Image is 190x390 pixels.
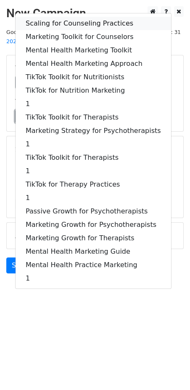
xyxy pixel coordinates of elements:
a: 1 [16,272,171,285]
a: TikTok Toolkit for Therapists [16,111,171,124]
h2: New Campaign [6,6,184,21]
a: 1 [16,97,171,111]
a: TikTok for Therapy Practices [16,178,171,191]
a: Marketing Strategy for Psychotherapists [16,124,171,138]
a: Passive Growth for Psychotherapists [16,205,171,218]
a: Mental Health Practice Marketing [16,258,171,272]
a: TikTok for Nutrition Marketing [16,84,171,97]
a: Mental Health Marketing Toolkit [16,44,171,57]
a: Mental Health Marketing Guide [16,245,171,258]
a: Send [6,257,34,273]
a: Mental Health Marketing Approach [16,57,171,70]
iframe: Chat Widget [148,350,190,390]
a: Marketing Toolkit for Counselors [16,30,171,44]
a: 1 [16,191,171,205]
a: TikTok Toolkit for Therapists [16,151,171,164]
a: 1 [16,164,171,178]
small: Google Sheet: [6,29,119,45]
a: 1 [16,138,171,151]
a: Marketing Growth for Psychotherapists [16,218,171,231]
a: Marketing Growth for Therapists [16,231,171,245]
a: TikTok Toolkit for Nutritionists [16,70,171,84]
a: Scaling for Counseling Practices [16,17,171,30]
